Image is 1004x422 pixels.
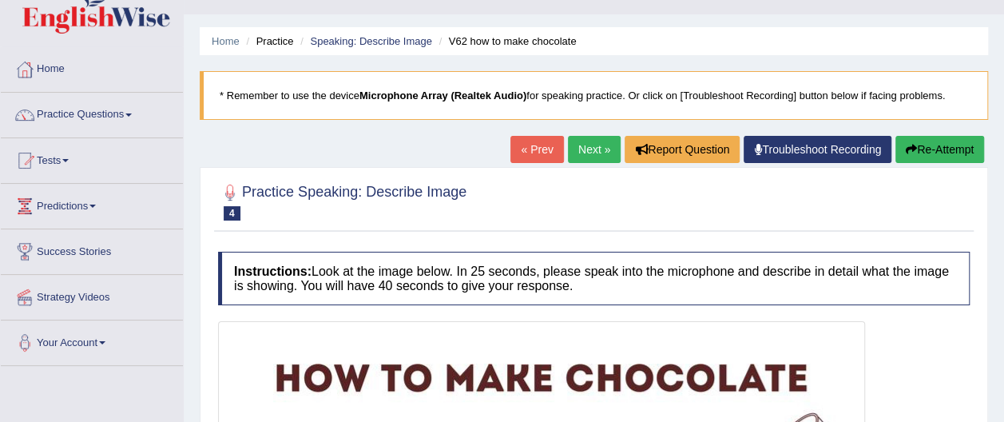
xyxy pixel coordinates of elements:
[625,136,740,163] button: Report Question
[234,265,312,278] b: Instructions:
[1,275,183,315] a: Strategy Videos
[200,71,988,120] blockquote: * Remember to use the device for speaking practice. Or click on [Troubleshoot Recording] button b...
[510,136,563,163] a: « Prev
[218,252,970,305] h4: Look at the image below. In 25 seconds, please speak into the microphone and describe in detail w...
[1,47,183,87] a: Home
[212,35,240,47] a: Home
[1,229,183,269] a: Success Stories
[359,90,526,102] b: Microphone Array (Realtek Audio)
[224,206,240,221] span: 4
[895,136,984,163] button: Re-Attempt
[218,181,466,221] h2: Practice Speaking: Describe Image
[1,138,183,178] a: Tests
[310,35,431,47] a: Speaking: Describe Image
[1,184,183,224] a: Predictions
[568,136,621,163] a: Next »
[242,34,293,49] li: Practice
[1,93,183,133] a: Practice Questions
[435,34,576,49] li: V62 how to make chocolate
[744,136,891,163] a: Troubleshoot Recording
[1,320,183,360] a: Your Account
